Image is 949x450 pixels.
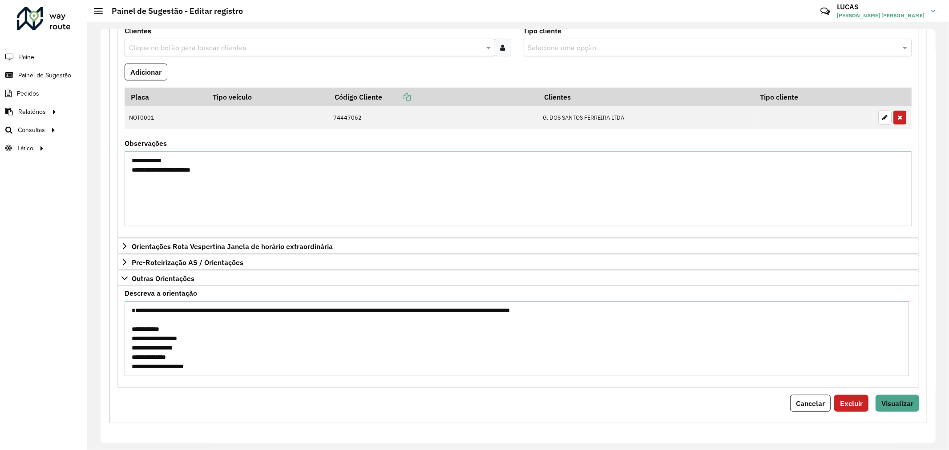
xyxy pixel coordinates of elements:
button: Excluir [834,395,868,412]
a: Contato Rápido [816,2,835,21]
h2: Painel de Sugestão - Editar registro [103,6,243,16]
label: Observações [125,138,167,149]
a: Outras Orientações [117,271,919,286]
td: 74447062 [328,106,538,129]
button: Visualizar [876,395,919,412]
td: G. DOS SANTOS FERREIRA LTDA [538,106,754,129]
th: Tipo veículo [206,88,328,106]
span: Excluir [840,399,863,408]
span: Relatórios [18,107,46,117]
label: Descreva a orientação [125,288,197,298]
label: Clientes [125,25,151,36]
td: NOT0001 [125,106,206,129]
span: Cancelar [796,399,825,408]
span: Visualizar [881,399,913,408]
th: Código Cliente [328,88,538,106]
span: Pre-Roteirização AS / Orientações [132,259,243,266]
span: Painel [19,52,36,62]
span: Painel de Sugestão [18,71,71,80]
h3: LUCAS [837,3,925,11]
span: Consultas [18,125,45,135]
label: Tipo cliente [524,25,562,36]
a: Orientações Rota Vespertina Janela de horário extraordinária [117,239,919,254]
span: [PERSON_NAME] [PERSON_NAME] [837,12,925,20]
span: Pedidos [17,89,39,98]
div: Outras Orientações [117,286,919,388]
button: Cancelar [790,395,831,412]
button: Adicionar [125,64,167,80]
a: Copiar [382,92,411,101]
th: Tipo cliente [754,88,873,106]
span: Outras Orientações [132,275,194,282]
span: Tático [17,144,33,153]
span: Orientações Rota Vespertina Janela de horário extraordinária [132,243,333,250]
th: Clientes [538,88,754,106]
a: Pre-Roteirização AS / Orientações [117,255,919,270]
th: Placa [125,88,206,106]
